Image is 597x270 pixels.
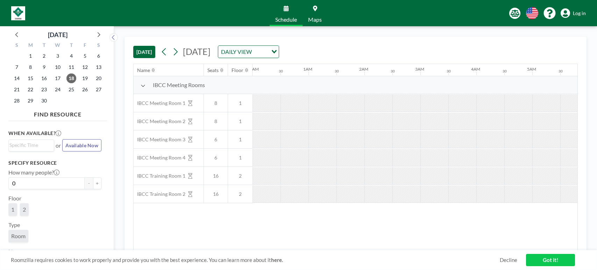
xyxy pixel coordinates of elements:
[9,141,50,149] input: Search for option
[559,69,563,73] div: 30
[204,191,228,197] span: 16
[51,41,65,50] div: W
[218,46,279,58] div: Search for option
[204,155,228,161] span: 6
[8,108,107,118] h4: FIND RESOURCE
[66,73,76,83] span: Thursday, September 18, 2025
[12,73,22,83] span: Sunday, September 14, 2025
[228,100,253,106] span: 1
[53,85,63,94] span: Wednesday, September 24, 2025
[204,118,228,125] span: 8
[228,118,253,125] span: 1
[183,46,211,57] span: [DATE]
[391,69,395,73] div: 30
[48,30,67,40] div: [DATE]
[153,81,205,88] span: IBCC Meeting Rooms
[62,139,101,151] button: Available Now
[94,51,104,61] span: Saturday, September 6, 2025
[66,85,76,94] span: Thursday, September 25, 2025
[254,47,267,56] input: Search for option
[204,100,228,106] span: 8
[359,66,368,72] div: 2AM
[94,85,104,94] span: Saturday, September 27, 2025
[9,140,54,150] div: Search for option
[39,85,49,94] span: Tuesday, September 23, 2025
[526,254,575,266] a: Got it!
[94,62,104,72] span: Saturday, September 13, 2025
[134,155,185,161] span: IBCC Meeting Room 4
[85,177,93,189] button: -
[207,67,219,73] div: Seats
[220,47,253,56] span: DAILY VIEW
[271,257,283,263] a: here.
[133,46,155,58] button: [DATE]
[8,248,23,255] label: Name
[500,257,517,263] a: Decline
[228,173,253,179] span: 2
[80,51,90,61] span: Friday, September 5, 2025
[204,136,228,143] span: 6
[308,17,322,22] span: Maps
[39,73,49,83] span: Tuesday, September 16, 2025
[64,41,78,50] div: T
[447,69,451,73] div: 30
[11,6,25,20] img: organization-logo
[39,51,49,61] span: Tuesday, September 2, 2025
[11,206,14,213] span: 1
[80,85,90,94] span: Friday, September 26, 2025
[66,51,76,61] span: Thursday, September 4, 2025
[228,155,253,161] span: 1
[134,136,185,143] span: IBCC Meeting Room 3
[53,73,63,83] span: Wednesday, September 17, 2025
[303,66,312,72] div: 1AM
[53,62,63,72] span: Wednesday, September 10, 2025
[561,8,586,18] a: Log in
[94,73,104,83] span: Saturday, September 20, 2025
[471,66,480,72] div: 4AM
[137,67,150,73] div: Name
[93,177,101,189] button: +
[134,191,185,197] span: IBCC Training Room 2
[8,221,20,228] label: Type
[335,69,339,73] div: 30
[228,191,253,197] span: 2
[37,41,51,50] div: T
[247,66,259,72] div: 12AM
[8,169,59,176] label: How many people?
[134,173,185,179] span: IBCC Training Room 1
[39,96,49,106] span: Tuesday, September 30, 2025
[134,118,185,125] span: IBCC Meeting Room 2
[66,62,76,72] span: Thursday, September 11, 2025
[80,73,90,83] span: Friday, September 19, 2025
[415,66,424,72] div: 3AM
[204,173,228,179] span: 16
[53,51,63,61] span: Wednesday, September 3, 2025
[23,206,26,213] span: 2
[26,51,35,61] span: Monday, September 1, 2025
[228,136,253,143] span: 1
[12,62,22,72] span: Sunday, September 7, 2025
[279,69,283,73] div: 30
[56,142,61,149] span: or
[11,233,26,240] span: Room
[8,160,101,166] h3: Specify resource
[503,69,507,73] div: 30
[134,100,185,106] span: IBCC Meeting Room 1
[80,62,90,72] span: Friday, September 12, 2025
[573,10,586,16] span: Log in
[24,41,37,50] div: M
[92,41,105,50] div: S
[26,73,35,83] span: Monday, September 15, 2025
[26,96,35,106] span: Monday, September 29, 2025
[78,41,92,50] div: F
[8,195,21,202] label: Floor
[26,85,35,94] span: Monday, September 22, 2025
[65,142,98,148] span: Available Now
[26,62,35,72] span: Monday, September 8, 2025
[39,62,49,72] span: Tuesday, September 9, 2025
[12,85,22,94] span: Sunday, September 21, 2025
[10,41,24,50] div: S
[11,257,500,263] span: Roomzilla requires cookies to work properly and provide you with the best experience. You can lea...
[12,96,22,106] span: Sunday, September 28, 2025
[275,17,297,22] span: Schedule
